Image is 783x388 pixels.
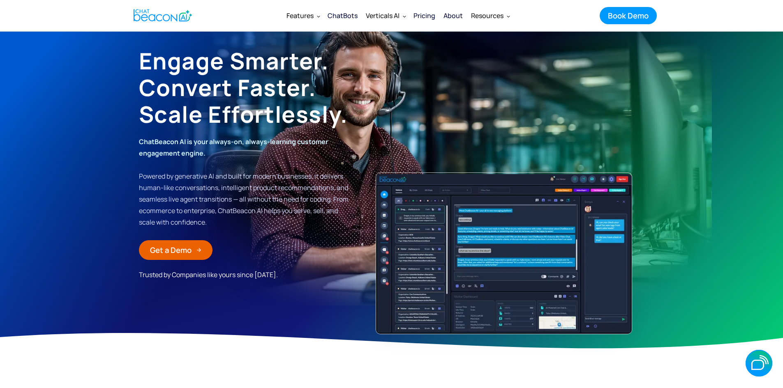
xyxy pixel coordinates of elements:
div: Get a Demo [150,245,192,255]
div: Verticals AI [366,10,400,21]
a: Book Demo [600,7,657,24]
div: Trusted by Companies like yours since [DATE]. [139,268,291,281]
div: Pricing [413,10,435,21]
img: Dropdown [403,14,406,18]
div: About [443,10,463,21]
a: ChatBots [323,5,362,26]
a: About [439,5,467,26]
div: Features [286,10,314,21]
p: Powered by generative AI and built for modern businesses, it delivers human-like conversations, i... [139,136,351,228]
div: Features [282,6,323,25]
a: Get a Demo [139,240,212,260]
a: Pricing [409,5,439,26]
strong: ChatBeacon AI is your always-on, always-learning customer engagement engine. [139,137,328,158]
div: ChatBots [328,10,358,21]
img: Arrow [196,248,201,253]
strong: Engage Smarter. Convert Faster. Scale Effortlessly. [139,45,348,130]
img: Dropdown [507,14,510,18]
a: home [127,5,197,25]
div: Book Demo [608,10,649,21]
div: Verticals AI [362,6,409,25]
div: Resources [467,6,513,25]
img: Dropdown [317,14,320,18]
div: Resources [471,10,504,21]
